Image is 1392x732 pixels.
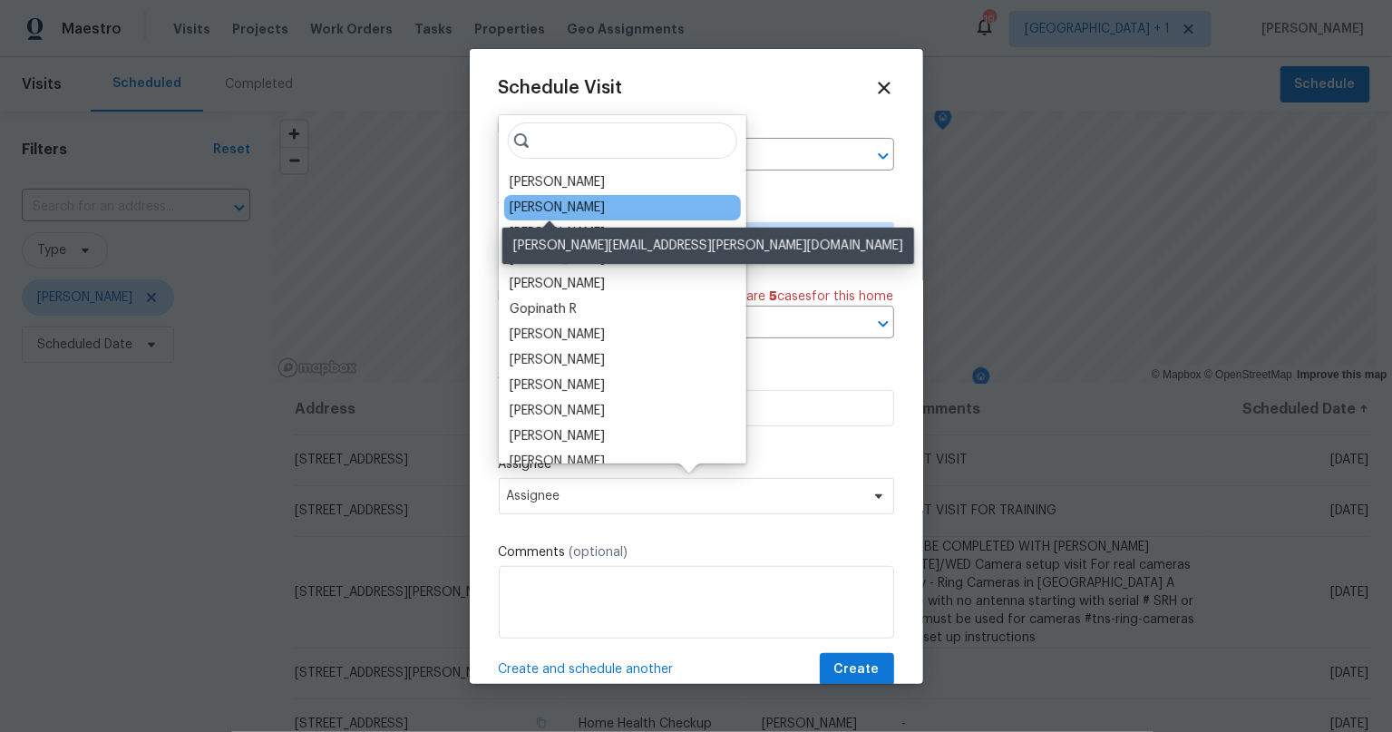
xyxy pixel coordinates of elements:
[499,543,894,561] label: Comments
[510,199,605,217] div: [PERSON_NAME]
[510,427,605,445] div: [PERSON_NAME]
[507,489,862,503] span: Assignee
[871,143,896,169] button: Open
[510,351,605,369] div: [PERSON_NAME]
[510,300,577,318] div: Gopinath R
[499,455,894,473] label: Assignee
[510,376,605,395] div: [PERSON_NAME]
[499,79,623,97] span: Schedule Visit
[713,288,894,306] span: There are case s for this home
[871,311,896,337] button: Open
[510,224,605,242] div: [PERSON_NAME]
[569,546,628,559] span: (optional)
[874,78,894,98] span: Close
[510,173,605,191] div: [PERSON_NAME]
[499,660,674,678] span: Create and schedule another
[502,228,914,264] div: [PERSON_NAME][EMAIL_ADDRESS][PERSON_NAME][DOMAIN_NAME]
[510,275,605,293] div: [PERSON_NAME]
[510,326,605,344] div: [PERSON_NAME]
[510,402,605,420] div: [PERSON_NAME]
[510,453,605,471] div: [PERSON_NAME]
[820,653,894,687] button: Create
[834,659,880,681] span: Create
[770,290,778,303] span: 5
